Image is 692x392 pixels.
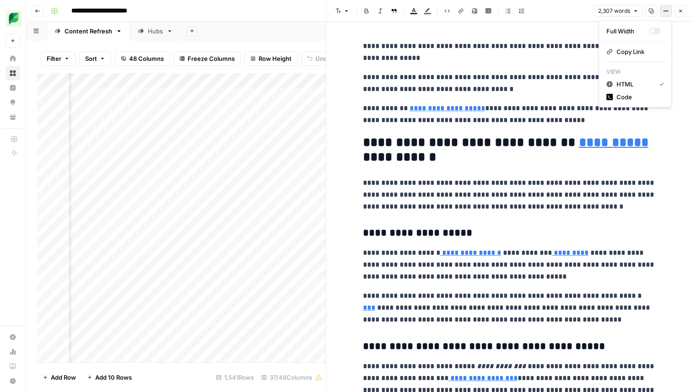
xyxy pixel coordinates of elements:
img: SproutSocial Logo [5,11,22,27]
a: Insights [5,81,20,95]
span: Add 10 Rows [95,373,132,382]
a: Usage [5,344,20,359]
span: Undo [315,54,331,63]
a: Opportunities [5,95,20,110]
span: Add Row [51,373,76,382]
div: Content Refresh [65,27,112,36]
div: 37/48 Columns [258,370,326,385]
p: View [603,66,668,78]
span: Sort [85,54,97,63]
div: 1,541 Rows [212,370,258,385]
button: Filter [41,51,76,66]
button: Help + Support [5,374,20,388]
span: Row Height [259,54,292,63]
a: Learning Hub [5,359,20,374]
a: Your Data [5,110,20,124]
button: Row Height [244,51,297,66]
span: 2,307 words [598,7,630,15]
span: HTML [616,80,652,89]
button: Workspace: SproutSocial [5,7,20,30]
button: Freeze Columns [173,51,241,66]
span: Code [616,92,660,102]
button: Add Row [37,370,81,385]
a: Content Refresh [47,22,130,40]
a: Home [5,51,20,66]
button: 2,307 words [594,5,643,17]
span: 48 Columns [129,54,164,63]
span: Filter [47,54,61,63]
a: Hubs [130,22,181,40]
div: Hubs [148,27,163,36]
a: Settings [5,330,20,344]
button: Undo [301,51,337,66]
span: Copy Link [616,47,660,56]
div: Full Width [606,27,649,36]
button: Sort [79,51,111,66]
button: Add 10 Rows [81,370,137,385]
a: Browse [5,66,20,81]
button: 48 Columns [115,51,170,66]
span: Freeze Columns [188,54,235,63]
